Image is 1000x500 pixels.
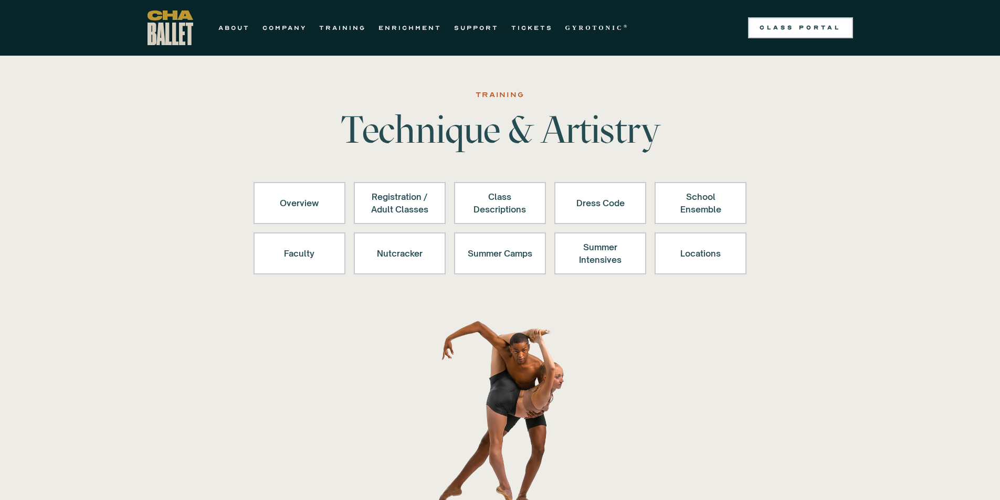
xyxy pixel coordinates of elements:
a: Registration /Adult Classes [354,182,446,224]
a: Locations [655,232,746,274]
a: Dress Code [554,182,646,224]
div: Class Descriptions [468,190,532,216]
a: TICKETS [511,22,553,34]
div: Training [476,89,524,101]
div: Registration / Adult Classes [367,190,432,216]
div: Nutcracker [367,241,432,266]
a: Nutcracker [354,232,446,274]
a: Summer Camps [454,232,546,274]
strong: GYROTONIC [565,24,624,31]
a: Overview [254,182,345,224]
a: ABOUT [218,22,250,34]
a: home [148,10,193,45]
a: School Ensemble [655,182,746,224]
a: SUPPORT [454,22,499,34]
div: Summer Camps [468,241,532,266]
a: ENRICHMENT [378,22,441,34]
div: Locations [668,241,733,266]
sup: ® [624,24,629,29]
a: TRAINING [319,22,366,34]
div: Overview [267,190,332,216]
a: Class Portal [748,17,853,38]
h1: Technique & Artistry [336,111,664,148]
a: Faculty [254,232,345,274]
a: GYROTONIC® [565,22,629,34]
div: Summer Intensives [568,241,633,266]
div: Faculty [267,241,332,266]
div: School Ensemble [668,190,733,216]
a: COMPANY [262,22,307,34]
div: Class Portal [754,24,847,32]
a: Class Descriptions [454,182,546,224]
div: Dress Code [568,190,633,216]
a: Summer Intensives [554,232,646,274]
